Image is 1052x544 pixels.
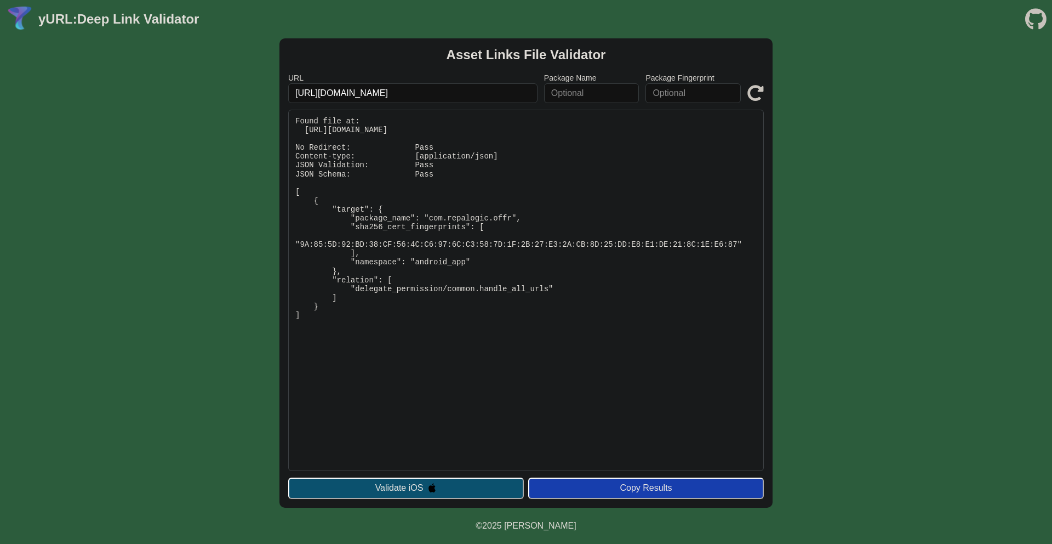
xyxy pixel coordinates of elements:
img: yURL Logo [5,5,34,33]
button: Copy Results [528,478,764,498]
label: Package Name [544,73,639,82]
input: Optional [645,83,741,103]
input: Optional [544,83,639,103]
div: Copy Results [534,483,758,493]
label: Package Fingerprint [645,73,741,82]
a: Michael Ibragimchayev's Personal Site [504,521,576,530]
a: yURL:Deep Link Validator [38,12,199,27]
footer: © [476,508,576,544]
h2: Asset Links File Validator [447,47,606,63]
label: URL [288,73,538,82]
input: Required [288,83,538,103]
button: Validate iOS [288,478,524,498]
img: appleIcon.svg [427,483,437,492]
span: 2025 [482,521,502,530]
pre: Found file at: [URL][DOMAIN_NAME] No Redirect: Pass Content-type: [application/json] JSON Validat... [288,110,764,471]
